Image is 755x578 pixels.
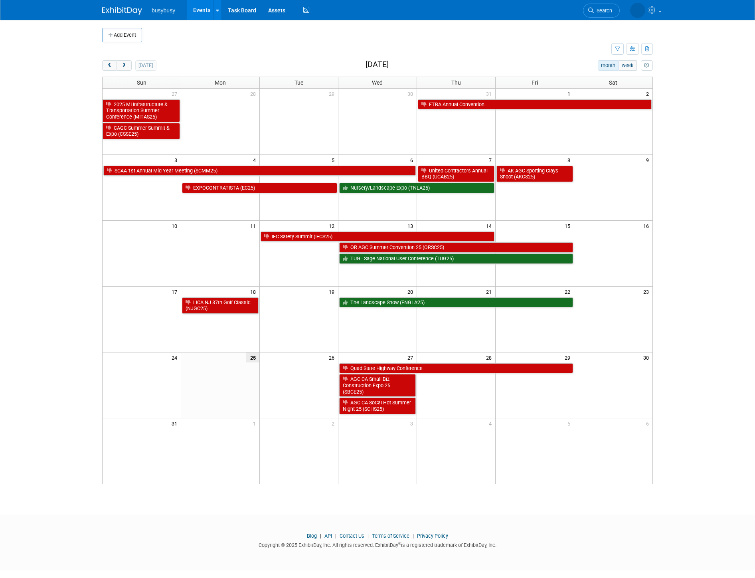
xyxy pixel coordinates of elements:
a: SCAA 1st Annual Mid-Year Meeting (SCMM25) [103,166,416,176]
span: 3 [409,418,417,428]
button: myCustomButton [641,60,653,71]
button: [DATE] [135,60,156,71]
a: Privacy Policy [417,533,448,539]
a: IEC Safety Summit (IECS25) [261,232,494,242]
button: Add Event [102,28,142,42]
span: 15 [564,221,574,231]
span: 30 [407,89,417,99]
a: AK AGC Sporting Clays Shoot (AKCS25) [496,166,573,182]
span: Mon [215,79,226,86]
span: 29 [564,352,574,362]
span: Tue [294,79,303,86]
span: Sun [137,79,146,86]
span: 11 [249,221,259,231]
span: busybusy [152,7,175,14]
h2: [DATE] [366,60,389,69]
span: | [333,533,338,539]
span: Wed [372,79,383,86]
a: Search [583,4,620,18]
sup: ® [398,541,401,546]
a: The Landscape Show (FNGLA25) [339,297,573,308]
a: FTBA Annual Convention [418,99,652,110]
span: | [318,533,323,539]
a: CAGC Summer Summit & Expo (CSSE25) [103,123,180,139]
span: 21 [485,287,495,297]
a: 2025 MI Infrastructure & Transportation Summer Conference (MITAS25) [103,99,180,122]
span: 27 [407,352,417,362]
span: 3 [174,155,181,165]
span: 29 [328,89,338,99]
span: 31 [171,418,181,428]
span: 25 [246,352,259,362]
img: Braden Gillespie [630,3,645,18]
span: Search [594,8,612,14]
a: Nursery/Landscape Expo (TNLA25) [339,183,494,193]
span: 26 [328,352,338,362]
a: Contact Us [340,533,364,539]
a: EXPOCONTRATISTA (EC25) [182,183,337,193]
span: 6 [409,155,417,165]
span: 27 [171,89,181,99]
a: United Contractors Annual BBQ (UCAB25) [418,166,494,182]
button: week [619,60,637,71]
a: Blog [307,533,317,539]
a: OR AGC Summer Convention 25 (ORSC25) [339,242,573,253]
span: 9 [645,155,652,165]
span: 10 [171,221,181,231]
span: 8 [567,155,574,165]
span: 5 [567,418,574,428]
a: TUG - Sage National User Conference (TUG25) [339,253,573,264]
span: 28 [249,89,259,99]
a: AGC CA Small Biz Construction Expo 25 (SBCE25) [339,374,416,397]
span: 4 [252,155,259,165]
span: 5 [331,155,338,165]
span: 4 [488,418,495,428]
i: Personalize Calendar [644,63,649,68]
span: Thu [451,79,461,86]
button: next [117,60,131,71]
span: Fri [532,79,538,86]
a: AGC CA SoCal Hot Summer Night 25 (SCHS25) [339,398,416,414]
span: 13 [407,221,417,231]
a: Quad State Highway Conference [339,363,573,374]
span: 24 [171,352,181,362]
span: 23 [642,287,652,297]
span: 6 [645,418,652,428]
a: LICA NJ 37th Golf Classic (NJGC25) [182,297,259,314]
span: 31 [485,89,495,99]
span: 22 [564,287,574,297]
span: 16 [642,221,652,231]
span: 17 [171,287,181,297]
span: 1 [567,89,574,99]
a: Terms of Service [372,533,409,539]
span: 18 [249,287,259,297]
span: 19 [328,287,338,297]
span: 2 [331,418,338,428]
span: | [366,533,371,539]
span: 12 [328,221,338,231]
span: 2 [645,89,652,99]
span: 1 [252,418,259,428]
span: 28 [485,352,495,362]
span: Sat [609,79,617,86]
img: ExhibitDay [102,7,142,15]
span: 30 [642,352,652,362]
button: month [598,60,619,71]
a: API [324,533,332,539]
button: prev [102,60,117,71]
span: 20 [407,287,417,297]
span: 7 [488,155,495,165]
span: 14 [485,221,495,231]
span: | [411,533,416,539]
